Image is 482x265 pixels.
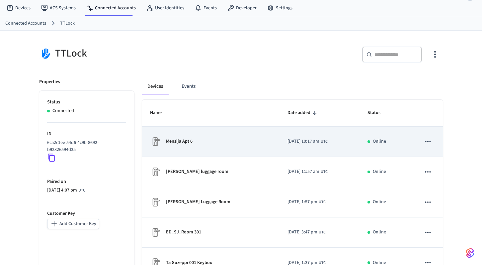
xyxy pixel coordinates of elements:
[39,47,237,60] div: TTLock
[47,219,99,229] button: Add Customer Key
[287,199,317,205] span: [DATE] 1:57 pm
[166,199,230,205] p: [PERSON_NAME] Luggage Room
[321,139,328,145] span: UTC
[287,168,319,175] span: [DATE] 11:57 am
[150,136,161,147] img: Placeholder Lock Image
[52,107,74,114] p: Connected
[373,138,386,145] p: Online
[319,199,326,205] span: UTC
[36,2,81,14] a: ACS Systems
[373,229,386,236] p: Online
[150,108,170,118] span: Name
[5,20,46,27] a: Connected Accounts
[287,199,326,205] div: Universal
[141,2,190,14] a: User Identities
[47,131,126,138] p: ID
[287,138,328,145] div: Universal
[47,99,126,106] p: Status
[1,2,36,14] a: Devices
[367,108,389,118] span: Status
[287,108,319,118] span: Date added
[39,78,60,85] p: Properties
[466,248,474,258] img: SeamLogoGradient.69752ec5.svg
[150,197,161,207] img: Placeholder Lock Image
[287,168,328,175] div: Universal
[222,2,262,14] a: Developer
[142,78,443,94] div: connected account tabs
[47,139,123,153] p: 6ca2c1ee-54d6-4c9b-8692-b92326594d3a
[81,2,141,14] a: Connected Accounts
[287,229,317,236] span: [DATE] 3:47 pm
[287,229,326,236] div: Universal
[176,78,201,94] button: Events
[321,169,328,175] span: UTC
[39,47,52,60] img: TTLock Logo, Square
[78,188,85,194] span: UTC
[47,210,126,217] p: Customer Key
[373,199,386,205] p: Online
[60,20,75,27] a: TTLock
[150,167,161,177] img: Placeholder Lock Image
[166,229,201,236] p: ED_SJ_Room 301
[262,2,298,14] a: Settings
[166,168,228,175] p: [PERSON_NAME] luggage room
[47,178,126,185] p: Paired on
[166,138,193,145] p: Mensija Apt 6
[287,138,319,145] span: [DATE] 10:17 am
[190,2,222,14] a: Events
[47,187,77,194] span: [DATE] 4:07 pm
[47,187,85,194] div: Universal
[142,78,168,94] button: Devices
[373,168,386,175] p: Online
[150,227,161,238] img: Placeholder Lock Image
[319,229,326,235] span: UTC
